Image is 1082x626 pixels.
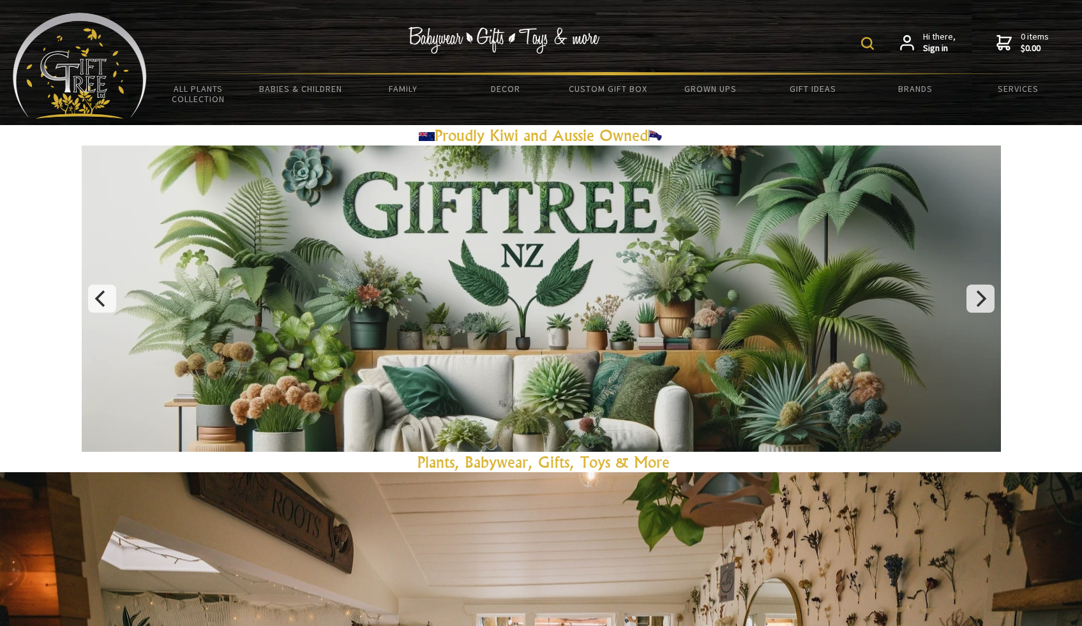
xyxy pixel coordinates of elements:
[419,126,664,145] a: Proudly Kiwi and Aussie Owned
[88,285,116,313] button: Previous
[417,452,662,472] a: Plants, Babywear, Gifts, Toys & Mor
[352,75,455,102] a: Family
[900,31,956,54] a: Hi there,Sign in
[967,75,1070,102] a: Services
[861,37,874,50] img: product search
[409,27,600,54] img: Babywear - Gifts - Toys & more
[864,75,967,102] a: Brands
[923,31,956,54] span: Hi there,
[996,31,1049,54] a: 0 items$0.00
[1021,43,1049,54] strong: $0.00
[557,75,659,102] a: Custom Gift Box
[966,285,995,313] button: Next
[250,75,352,102] a: Babies & Children
[147,75,250,112] a: All Plants Collection
[13,13,147,119] img: Babyware - Gifts - Toys and more...
[455,75,557,102] a: Decor
[1021,31,1049,54] span: 0 items
[762,75,864,102] a: Gift Ideas
[659,75,762,102] a: Grown Ups
[923,43,956,54] strong: Sign in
